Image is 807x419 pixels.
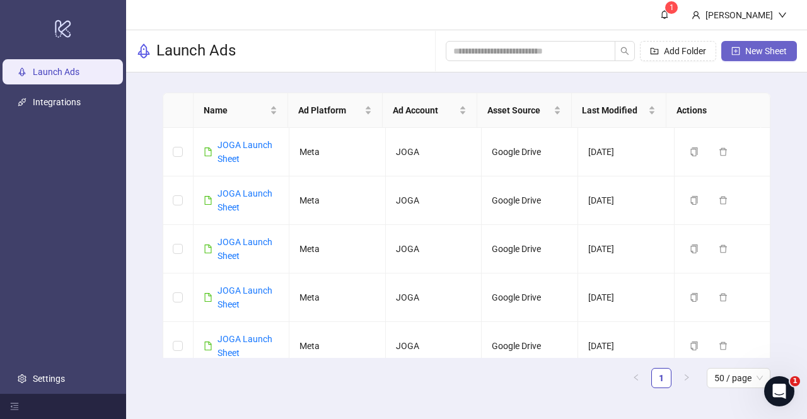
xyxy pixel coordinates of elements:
a: Integrations [33,97,81,107]
td: JOGA [386,176,482,225]
th: Actions [666,93,761,128]
span: file [204,196,212,205]
a: JOGA Launch Sheet [218,140,272,164]
td: [DATE] [578,176,675,225]
span: delete [719,196,728,205]
td: JOGA [386,322,482,370]
li: 1 [651,368,671,388]
button: left [626,368,646,388]
a: JOGA Launch Sheet [218,285,272,309]
td: Meta [289,273,386,322]
span: rocket [136,43,151,59]
div: [PERSON_NAME] [700,8,778,22]
td: [DATE] [578,128,675,176]
td: Meta [289,322,386,370]
td: JOGA [386,128,482,176]
span: copy [690,293,699,302]
td: [DATE] [578,322,675,370]
td: Meta [289,176,386,225]
button: right [676,368,697,388]
th: Last Modified [572,93,666,128]
a: JOGA Launch Sheet [218,237,272,261]
td: Meta [289,225,386,273]
span: down [778,11,787,20]
span: menu-fold [10,402,19,411]
td: Google Drive [482,128,578,176]
td: [DATE] [578,273,675,322]
span: search [620,47,629,55]
span: copy [690,342,699,350]
span: folder-add [650,47,659,55]
span: user [692,11,700,20]
span: copy [690,244,699,253]
span: New Sheet [745,46,787,56]
span: Ad Platform [298,103,362,117]
span: Asset Source [487,103,551,117]
span: delete [719,244,728,253]
span: file [204,342,212,350]
a: JOGA Launch Sheet [218,188,272,212]
span: plus-square [731,47,740,55]
th: Ad Account [383,93,477,128]
div: Page Size [707,368,770,388]
td: Google Drive [482,176,578,225]
span: copy [690,196,699,205]
td: Google Drive [482,225,578,273]
span: 1 [670,3,674,12]
sup: 1 [665,1,678,14]
a: Launch Ads [33,67,79,77]
span: right [683,374,690,381]
span: file [204,147,212,156]
td: Google Drive [482,273,578,322]
button: New Sheet [721,41,797,61]
span: delete [719,147,728,156]
span: left [632,374,640,381]
span: bell [660,10,669,19]
span: delete [719,293,728,302]
td: [DATE] [578,225,675,273]
span: Name [204,103,267,117]
span: file [204,293,212,302]
th: Asset Source [477,93,572,128]
button: Add Folder [640,41,716,61]
li: Next Page [676,368,697,388]
iframe: Intercom live chat [764,376,794,406]
a: Settings [33,374,65,384]
td: Meta [289,128,386,176]
a: 1 [652,369,671,387]
li: Previous Page [626,368,646,388]
th: Ad Platform [288,93,383,128]
span: file [204,244,212,253]
th: Name [194,93,288,128]
span: 50 / page [714,369,763,387]
span: Add Folder [664,46,706,56]
td: JOGA [386,273,482,322]
span: 1 [790,376,800,386]
td: Google Drive [482,322,578,370]
span: delete [719,342,728,350]
td: JOGA [386,225,482,273]
a: JOGA Launch Sheet [218,334,272,358]
span: Ad Account [393,103,456,117]
span: Last Modified [582,103,646,117]
h3: Launch Ads [156,41,236,61]
span: copy [690,147,699,156]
